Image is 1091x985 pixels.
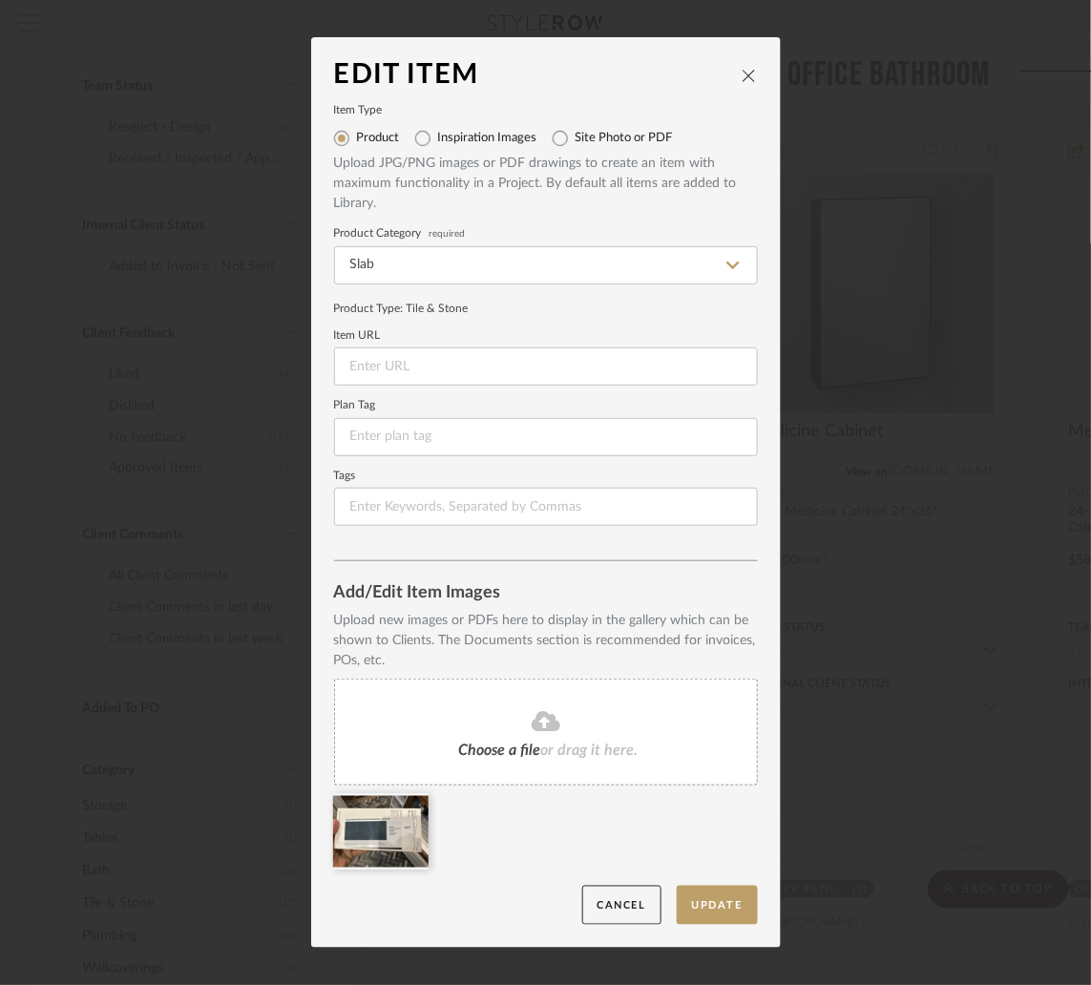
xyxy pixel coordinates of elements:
button: close [741,67,758,84]
input: Type a category to search and select [334,246,758,284]
input: Enter URL [334,347,758,386]
div: Upload JPG/PNG images or PDF drawings to create an item with maximum functionality in a Project. ... [334,154,758,214]
label: Item URL [334,331,758,341]
label: Site Photo or PDF [576,131,673,146]
label: Product Category [334,229,758,239]
input: Enter Keywords, Separated by Commas [334,488,758,526]
span: required [430,230,466,238]
label: Inspiration Images [438,131,537,146]
button: Update [677,886,758,925]
label: Product [357,131,400,146]
span: or drag it here. [541,743,639,758]
div: Product Type [334,300,758,317]
label: Plan Tag [334,401,758,410]
div: Add/Edit Item Images [334,584,758,603]
div: Upload new images or PDFs here to display in the gallery which can be shown to Clients. The Docum... [334,611,758,671]
span: : Tile & Stone [401,303,469,314]
label: Item Type [334,106,758,115]
div: Edit Item [334,60,741,91]
button: Cancel [582,886,661,925]
mat-radio-group: Select item type [334,123,758,154]
label: Tags [334,472,758,481]
input: Enter plan tag [334,418,758,456]
span: Choose a file [459,743,541,758]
